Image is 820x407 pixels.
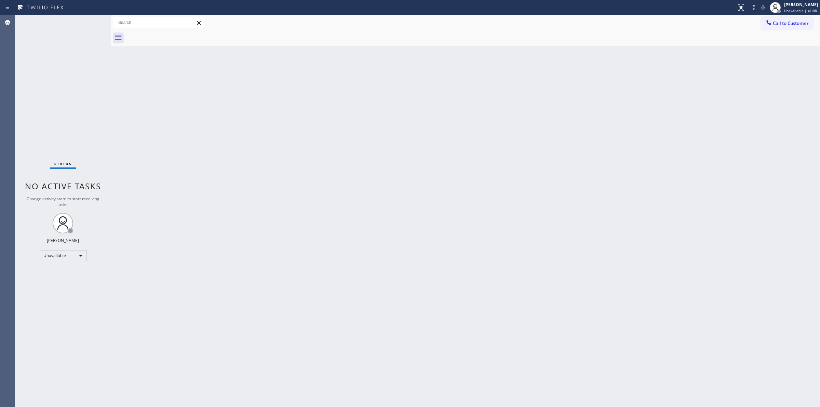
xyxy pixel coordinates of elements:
[54,161,72,166] span: Status
[773,20,809,26] span: Call to Customer
[784,2,818,8] div: [PERSON_NAME]
[39,250,87,261] div: Unavailable
[25,180,101,192] span: No active tasks
[784,8,817,13] span: Unavailable | 41:08
[27,196,99,207] span: Change activity state to start receiving tasks.
[758,3,768,12] button: Mute
[761,17,813,30] button: Call to Customer
[113,17,205,28] input: Search
[47,238,79,243] div: [PERSON_NAME]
